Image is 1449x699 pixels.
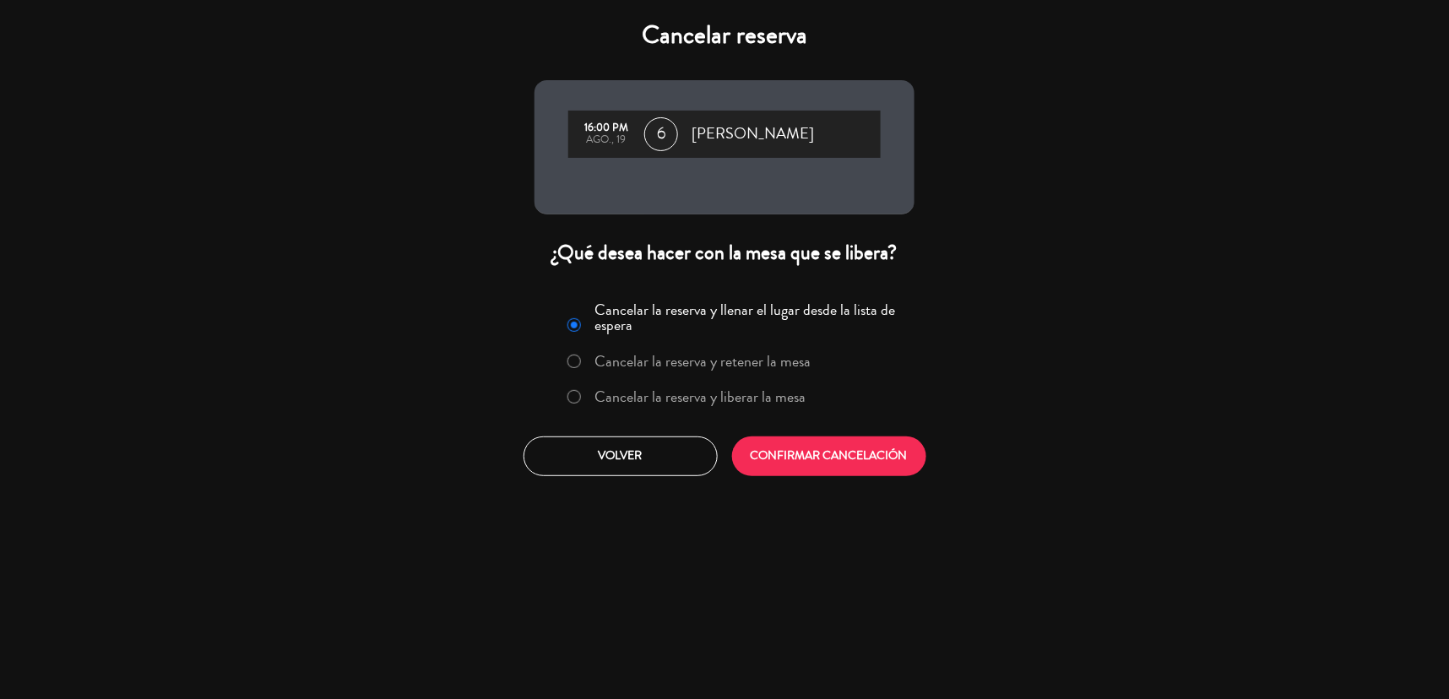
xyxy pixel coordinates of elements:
[595,354,811,369] label: Cancelar la reserva y retener la mesa
[535,240,914,266] div: ¿Qué desea hacer con la mesa que se libera?
[577,134,636,146] div: ago., 19
[524,436,718,476] button: Volver
[644,117,678,151] span: 6
[692,122,814,147] span: [PERSON_NAME]
[577,122,636,134] div: 16:00 PM
[595,302,904,333] label: Cancelar la reserva y llenar el lugar desde la lista de espera
[595,389,806,404] label: Cancelar la reserva y liberar la mesa
[732,436,926,476] button: CONFIRMAR CANCELACIÓN
[535,20,914,51] h4: Cancelar reserva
